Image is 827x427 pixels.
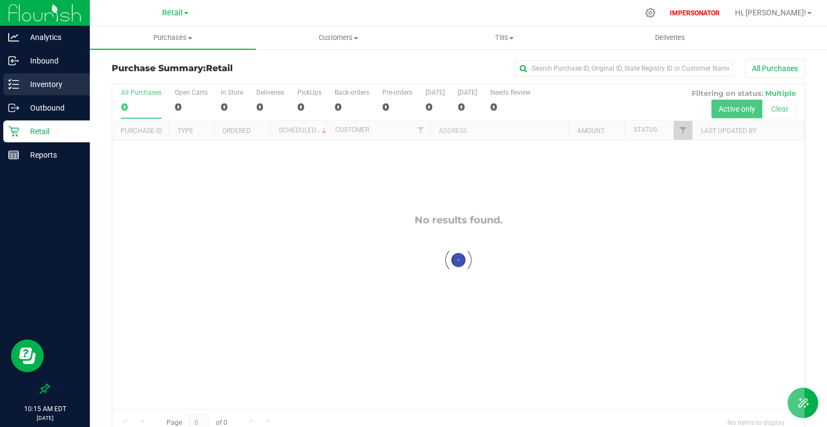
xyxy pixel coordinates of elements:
p: IMPERSONATOR [665,8,724,18]
h3: Purchase Summary: [112,64,343,73]
p: Inbound [19,54,85,67]
span: Retail [206,63,233,73]
p: Outbound [19,101,85,114]
p: Reports [19,148,85,161]
span: Tills [422,33,587,43]
input: Search Purchase ID, Original ID, State Registry ID or Customer Name... [515,60,734,77]
inline-svg: Outbound [8,102,19,113]
p: Inventory [19,78,85,91]
label: Pin the sidebar to full width on large screens [39,383,50,394]
inline-svg: Inventory [8,79,19,90]
div: Manage settings [644,8,657,18]
inline-svg: Inbound [8,55,19,66]
p: Analytics [19,31,85,44]
span: Customers [256,33,421,43]
inline-svg: Reports [8,149,19,160]
a: Purchases [90,26,256,49]
button: All Purchases [745,59,805,78]
a: Tills [422,26,588,49]
inline-svg: Analytics [8,32,19,43]
span: Purchases [90,33,256,43]
iframe: Resource center [11,339,44,372]
p: [DATE] [5,414,85,422]
span: Hi, [PERSON_NAME]! [735,8,806,17]
span: Deliveries [640,33,700,43]
p: 10:15 AM EDT [5,404,85,414]
span: Retail [162,8,183,18]
a: Deliveries [588,26,754,49]
p: Retail [19,125,85,138]
a: Customers [256,26,422,49]
inline-svg: Retail [8,126,19,137]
